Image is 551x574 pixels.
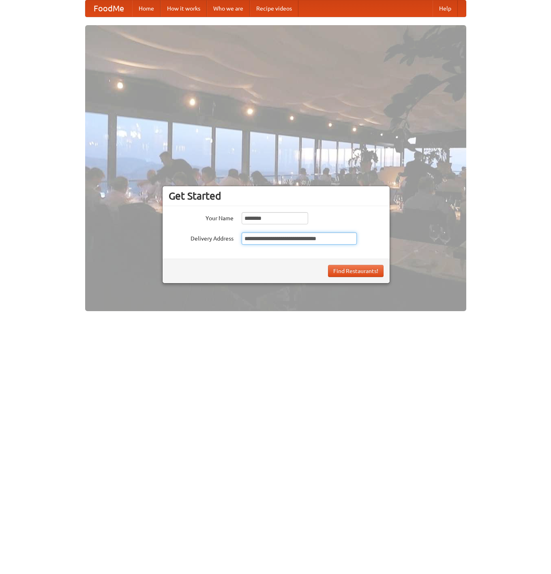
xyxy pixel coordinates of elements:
button: Find Restaurants! [328,265,384,277]
label: Delivery Address [169,232,234,243]
a: Help [433,0,458,17]
a: How it works [161,0,207,17]
label: Your Name [169,212,234,222]
a: Recipe videos [250,0,298,17]
h3: Get Started [169,190,384,202]
a: Who we are [207,0,250,17]
a: FoodMe [86,0,132,17]
a: Home [132,0,161,17]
